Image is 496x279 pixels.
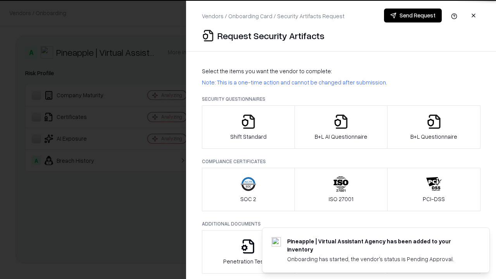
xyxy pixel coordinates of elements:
p: Vendors / Onboarding Card / Security Artifacts Request [202,12,344,20]
p: Shift Standard [230,133,267,141]
img: trypineapple.com [272,237,281,246]
p: Penetration Testing [223,257,273,265]
p: PCI-DSS [423,195,445,203]
p: B+L AI Questionnaire [315,133,367,141]
p: Request Security Artifacts [217,29,324,42]
p: ISO 27001 [329,195,353,203]
button: Shift Standard [202,105,295,149]
button: Penetration Testing [202,230,295,274]
button: B+L AI Questionnaire [294,105,388,149]
p: Note: This is a one-time action and cannot be changed after submission. [202,78,480,86]
p: Select the items you want the vendor to complete: [202,67,480,75]
button: PCI-DSS [387,168,480,211]
div: Onboarding has started, the vendor's status is Pending Approval. [287,255,471,263]
p: Security Questionnaires [202,96,480,102]
button: SOC 2 [202,168,295,211]
button: ISO 27001 [294,168,388,211]
p: SOC 2 [240,195,256,203]
p: Additional Documents [202,220,480,227]
button: Send Request [384,9,442,22]
p: B+L Questionnaire [410,133,457,141]
p: Compliance Certificates [202,158,480,165]
button: B+L Questionnaire [387,105,480,149]
div: Pineapple | Virtual Assistant Agency has been added to your inventory [287,237,471,253]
